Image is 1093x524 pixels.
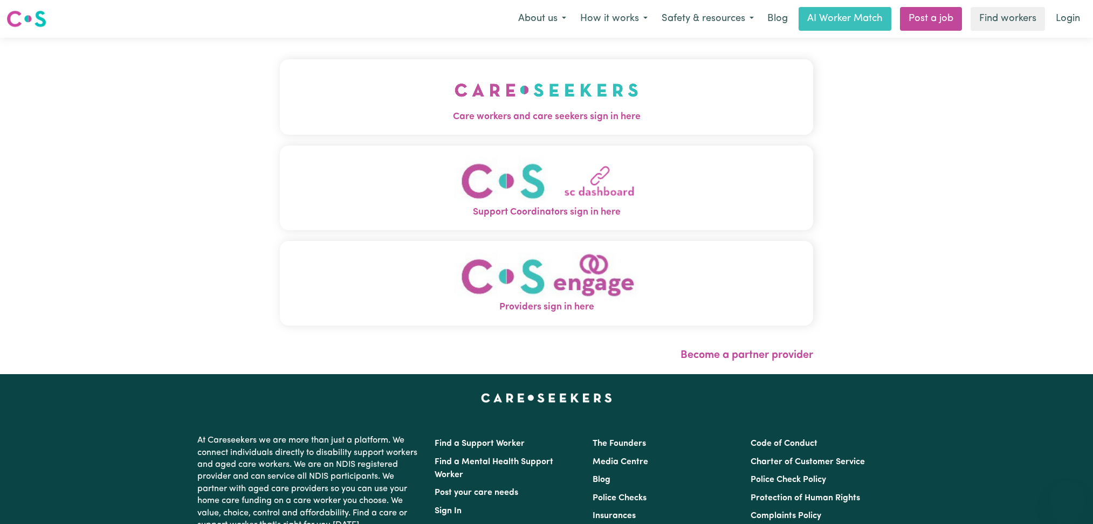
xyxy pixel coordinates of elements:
button: How it works [573,8,655,30]
a: Careseekers home page [481,394,612,402]
a: Insurances [593,512,636,520]
a: Find workers [971,7,1045,31]
a: Charter of Customer Service [751,458,865,466]
a: Find a Mental Health Support Worker [435,458,553,479]
img: Careseekers logo [6,9,46,29]
a: Police Checks [593,494,647,502]
button: Support Coordinators sign in here [280,146,814,230]
a: Sign In [435,507,462,515]
a: Complaints Policy [751,512,821,520]
span: Care workers and care seekers sign in here [280,110,814,124]
a: Media Centre [593,458,648,466]
a: Post your care needs [435,488,518,497]
a: Protection of Human Rights [751,494,860,502]
button: Care workers and care seekers sign in here [280,59,814,135]
button: Providers sign in here [280,241,814,326]
a: Careseekers logo [6,6,46,31]
a: Blog [761,7,794,31]
a: Blog [593,475,610,484]
a: Login [1049,7,1087,31]
button: Safety & resources [655,8,761,30]
span: Support Coordinators sign in here [280,205,814,219]
iframe: Button to launch messaging window [1050,481,1084,515]
a: Post a job [900,7,962,31]
button: About us [511,8,573,30]
a: Become a partner provider [680,350,813,361]
a: Find a Support Worker [435,439,525,448]
a: The Founders [593,439,646,448]
a: AI Worker Match [799,7,891,31]
a: Police Check Policy [751,475,826,484]
a: Code of Conduct [751,439,817,448]
span: Providers sign in here [280,301,814,315]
